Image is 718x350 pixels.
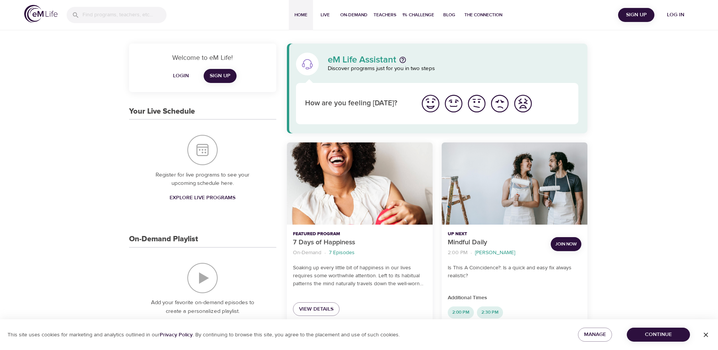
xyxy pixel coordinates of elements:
span: Sign Up [621,10,651,20]
img: worst [512,93,533,114]
button: I'm feeling bad [488,92,511,115]
span: Sign Up [210,71,231,81]
h3: Your Live Schedule [129,107,195,116]
a: Explore On-Demand Programs [156,319,249,333]
span: 2:30 PM [477,309,503,316]
span: Manage [584,330,606,339]
img: bad [489,93,510,114]
img: eM Life Assistant [301,58,313,70]
h3: On-Demand Playlist [129,235,198,244]
a: Privacy Policy [160,331,193,338]
p: Discover programs just for you in two steps [328,64,579,73]
p: Mindful Daily [448,237,545,248]
p: 7 Episodes [329,249,355,257]
p: 7 Days of Happiness [293,237,427,248]
span: Login [172,71,190,81]
nav: breadcrumb [448,248,545,258]
img: Your Live Schedule [187,135,218,165]
p: Additional Times [448,294,581,302]
img: On-Demand Playlist [187,263,218,293]
button: I'm feeling worst [511,92,534,115]
a: Sign Up [204,69,237,83]
p: [PERSON_NAME] [475,249,515,257]
p: eM Life Assistant [328,55,396,64]
span: Teachers [374,11,396,19]
button: Join Now [551,237,581,251]
span: 1% Challenge [402,11,434,19]
div: 2:30 PM [477,306,503,319]
button: I'm feeling ok [465,92,488,115]
button: Sign Up [618,8,654,22]
li: · [324,248,326,258]
a: Explore Live Programs [167,191,238,205]
button: Log in [657,8,694,22]
img: ok [466,93,487,114]
button: Continue [627,328,690,342]
span: Live [316,11,334,19]
span: Log in [660,10,691,20]
button: Manage [578,328,612,342]
li: · [470,248,472,258]
span: Home [292,11,310,19]
p: Up Next [448,231,545,237]
button: Mindful Daily [442,142,587,225]
span: 2:00 PM [448,309,474,316]
img: good [443,93,464,114]
span: Join Now [555,240,577,248]
img: logo [24,5,58,23]
p: Soaking up every little bit of happiness in our lives requires some worthwhile attention. Left to... [293,264,427,288]
button: 7 Days of Happiness [287,142,433,225]
span: View Details [299,305,333,314]
button: Login [169,69,193,83]
p: Is This A Coincidence?: Is a quick and easy fix always realistic? [448,264,581,280]
span: Explore Live Programs [170,193,235,203]
button: I'm feeling good [442,92,465,115]
div: 2:00 PM [448,306,474,319]
button: I'm feeling great [419,92,442,115]
span: The Connection [464,11,502,19]
input: Find programs, teachers, etc... [83,7,167,23]
p: Featured Program [293,231,427,237]
span: On-Demand [340,11,368,19]
p: Welcome to eM Life! [138,53,267,63]
p: How are you feeling [DATE]? [305,98,410,109]
img: great [420,93,441,114]
span: Blog [440,11,458,19]
p: Add your favorite on-demand episodes to create a personalized playlist. [144,298,261,316]
a: View Details [293,302,340,316]
p: On-Demand [293,249,321,257]
p: Register for live programs to see your upcoming schedule here. [144,171,261,188]
p: 2:00 PM [448,249,467,257]
span: Continue [633,330,684,339]
nav: breadcrumb [293,248,427,258]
